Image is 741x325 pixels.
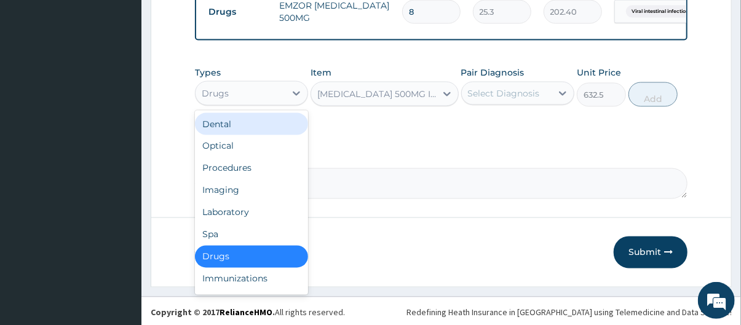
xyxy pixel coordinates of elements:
[220,307,272,318] a: RelianceHMO
[614,237,688,268] button: Submit
[195,113,308,135] div: Dental
[202,6,231,36] div: Minimize live chat window
[195,246,308,268] div: Drugs
[195,268,308,290] div: Immunizations
[317,88,437,100] div: [MEDICAL_DATA] 500MG INFUSION
[23,61,50,92] img: d_794563401_company_1708531726252_794563401
[195,179,308,202] div: Imaging
[461,66,525,79] label: Pair Diagnosis
[195,157,308,179] div: Procedures
[195,290,308,312] div: Others
[195,151,688,162] label: Comment
[64,69,207,85] div: Chat with us now
[311,66,331,79] label: Item
[6,205,234,248] textarea: Type your message and hit 'Enter'
[628,82,678,107] button: Add
[195,202,308,224] div: Laboratory
[71,89,170,213] span: We're online!
[577,66,621,79] label: Unit Price
[195,224,308,246] div: Spa
[626,6,707,18] span: Viral intestinal infections, u...
[195,68,221,78] label: Types
[468,87,540,100] div: Select Diagnosis
[151,307,275,318] strong: Copyright © 2017 .
[202,87,229,100] div: Drugs
[195,135,308,157] div: Optical
[202,1,273,23] td: Drugs
[406,307,732,319] div: Redefining Heath Insurance in [GEOGRAPHIC_DATA] using Telemedicine and Data Science!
